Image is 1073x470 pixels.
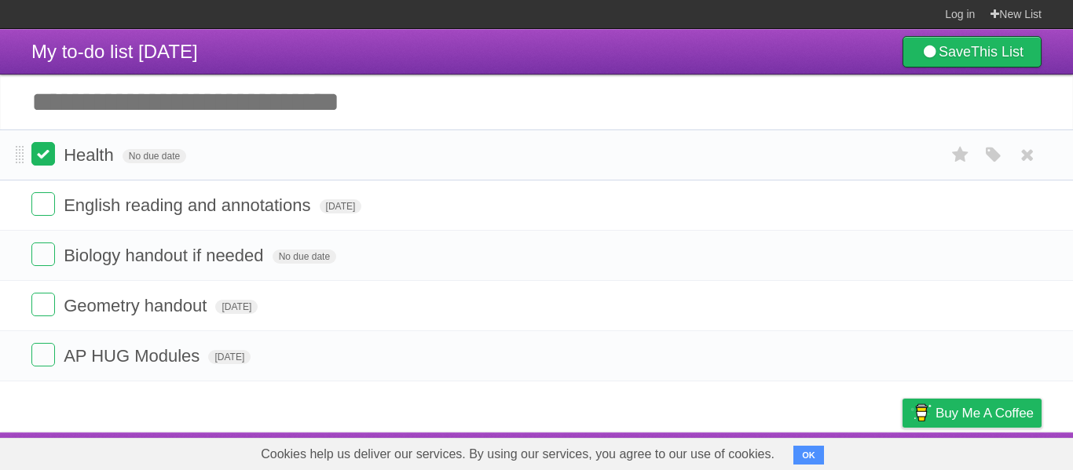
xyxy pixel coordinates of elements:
span: Buy me a coffee [936,399,1034,427]
a: Developers [745,436,809,466]
label: Done [31,293,55,316]
span: [DATE] [215,300,258,314]
button: OK [793,446,824,465]
a: Suggest a feature [943,436,1042,466]
label: Done [31,192,55,216]
span: My to-do list [DATE] [31,41,198,62]
a: Terms [829,436,863,466]
span: [DATE] [320,199,362,213]
span: No due date [123,149,186,163]
a: Buy me a coffee [903,399,1042,428]
b: This List [971,44,1024,60]
span: English reading and annotations [64,195,314,215]
span: Health [64,145,118,165]
span: [DATE] [208,350,251,364]
label: Done [31,242,55,266]
label: Done [31,142,55,166]
label: Done [31,343,55,366]
span: No due date [273,250,336,264]
span: Geometry handout [64,296,211,315]
span: Biology handout if needed [64,246,267,265]
a: SaveThis List [903,36,1042,67]
span: AP HUG Modules [64,346,203,366]
a: About [694,436,727,466]
a: Privacy [882,436,923,466]
span: Cookies help us deliver our services. By using our services, you agree to our use of cookies. [245,439,790,470]
img: Buy me a coffee [910,399,932,426]
label: Star task [946,142,976,168]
